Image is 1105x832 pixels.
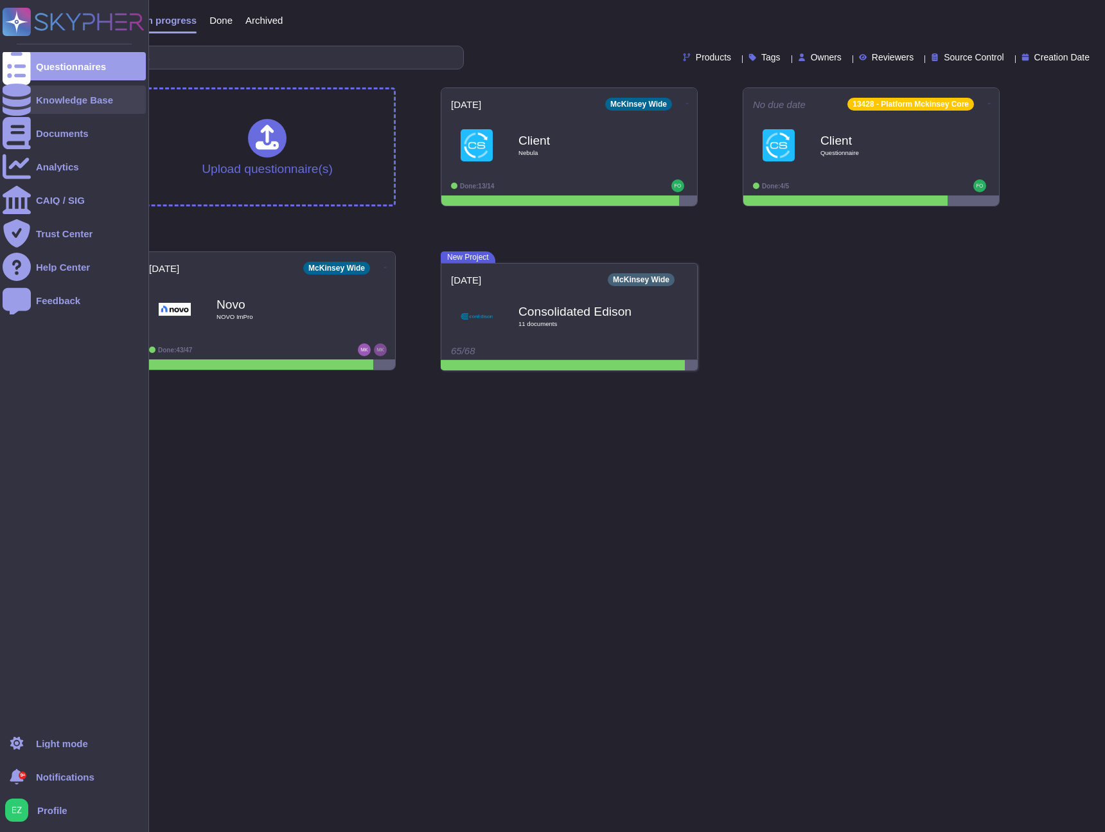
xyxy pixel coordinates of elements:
[245,15,283,25] span: Archived
[158,347,192,354] span: Done: 43/47
[3,253,146,281] a: Help Center
[847,98,974,111] div: 13428 - Platform Mckinsey Core
[761,53,781,62] span: Tags
[811,53,842,62] span: Owners
[36,195,85,205] div: CAIQ / SIG
[3,119,146,147] a: Documents
[217,298,345,311] b: Novo
[820,134,949,147] b: Client
[36,739,88,748] div: Light mode
[763,129,795,161] img: Logo
[36,62,106,71] div: Questionnaires
[159,293,191,325] img: Logo
[461,300,493,332] img: Logo
[3,86,146,114] a: Knowledge Base
[303,262,370,275] div: McKinsey Wide
[3,286,146,314] a: Feedback
[460,183,494,190] span: Done: 13/14
[217,314,345,320] span: NOVO ImPro
[762,183,789,190] span: Done: 4/5
[461,129,493,161] img: Logo
[451,275,481,285] span: [DATE]
[374,343,387,356] img: user
[605,98,672,111] div: McKinsey Wide
[36,162,79,172] div: Analytics
[51,46,463,69] input: Search by keywords
[518,305,647,318] b: Consolidated Edison
[36,262,90,272] div: Help Center
[144,15,197,25] span: In progress
[872,53,914,62] span: Reviewers
[3,52,146,80] a: Questionnaires
[37,806,67,815] span: Profile
[3,186,146,214] a: CAIQ / SIG
[358,343,371,356] img: user
[973,179,986,192] img: user
[149,264,179,273] span: [DATE]
[518,321,647,327] span: 11 document s
[36,296,80,305] div: Feedback
[451,100,481,109] span: [DATE]
[1034,53,1090,62] span: Creation Date
[5,799,28,822] img: user
[753,100,806,109] span: No due date
[441,251,495,263] span: New Project
[518,134,647,147] b: Client
[202,119,333,175] div: Upload questionnaire(s)
[36,229,93,239] div: Trust Center
[3,152,146,181] a: Analytics
[19,772,26,779] div: 9+
[209,15,233,25] span: Done
[820,150,949,156] span: Questionnaire
[671,179,684,192] img: user
[451,345,475,356] span: 65/68
[696,53,731,62] span: Products
[36,772,94,782] span: Notifications
[944,53,1003,62] span: Source Control
[36,129,89,138] div: Documents
[518,150,647,156] span: Nebula
[3,796,37,824] button: user
[36,95,113,105] div: Knowledge Base
[608,273,675,286] div: McKinsey Wide
[3,219,146,248] a: Trust Center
